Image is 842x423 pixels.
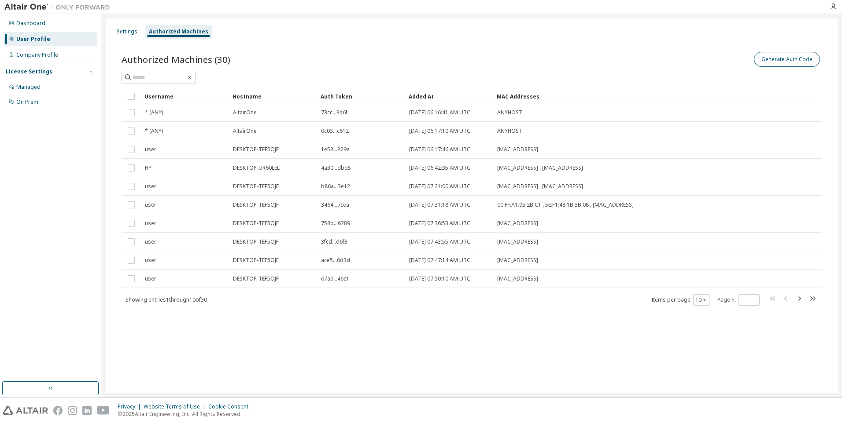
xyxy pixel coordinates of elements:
img: Altair One [4,3,114,11]
button: 10 [695,296,707,303]
span: user [145,201,156,208]
span: HP [145,164,151,171]
span: Showing entries 1 through 10 of 30 [126,296,207,303]
span: [MAC_ADDRESS] , [MAC_ADDRESS] [497,164,583,171]
div: Added At [409,89,490,103]
span: [MAC_ADDRESS] , [MAC_ADDRESS] [497,183,583,190]
span: user [145,220,156,227]
span: [MAC_ADDRESS] [497,220,538,227]
img: youtube.svg [97,406,110,415]
div: On Prem [16,98,38,106]
span: DESKTOP-UR60LEL [233,164,280,171]
span: ANYHOST [497,109,522,116]
span: 3464...7cea [321,201,349,208]
span: [MAC_ADDRESS] [497,238,538,245]
span: DESKTOP-TEF5OJF [233,238,279,245]
img: instagram.svg [68,406,77,415]
div: Website Terms of Use [144,403,208,410]
span: 67a9...46c1 [321,275,349,282]
p: © 2025 Altair Engineering, Inc. All Rights Reserved. [118,410,254,418]
span: * (ANY) [145,109,163,116]
div: MAC Addresses [497,89,729,103]
div: Privacy [118,403,144,410]
span: ANYHOST [497,128,522,135]
span: DESKTOP-TEF5OJF [233,183,279,190]
span: DESKTOP-TEF5OJF [233,257,279,264]
span: user [145,275,156,282]
span: [MAC_ADDRESS] [497,146,538,153]
span: [MAC_ADDRESS] [497,275,538,282]
span: b86a...3e12 [321,183,350,190]
span: DESKTOP-TEF5OJF [233,146,279,153]
span: Items per page [651,294,709,306]
span: user [145,183,156,190]
img: facebook.svg [53,406,63,415]
button: Generate Auth Code [754,52,820,67]
div: User Profile [16,36,50,43]
span: [DATE] 07:36:53 AM UTC [409,220,470,227]
div: Username [144,89,225,103]
span: [DATE] 06:16:41 AM UTC [409,109,470,116]
span: 00:FF:A1:95:2B:C1 , 5E:F1:48:1B:3B:08 , [MAC_ADDRESS] [497,201,634,208]
span: [DATE] 06:42:35 AM UTC [409,164,470,171]
span: 4a30...dbb5 [321,164,351,171]
span: AltairOne [233,109,257,116]
span: DESKTOP-TEF5OJF [233,220,279,227]
div: Dashboard [16,20,45,27]
div: Auth Token [321,89,402,103]
span: * (ANY) [145,128,163,135]
span: user [145,257,156,264]
span: DESKTOP-TEF5OJF [233,275,279,282]
span: 758b...6289 [321,220,350,227]
span: AltairOne [233,128,257,135]
img: linkedin.svg [82,406,92,415]
div: License Settings [6,68,52,75]
div: Hostname [233,89,314,103]
div: Managed [16,84,41,91]
span: 0c03...c612 [321,128,349,135]
div: Company Profile [16,51,58,58]
span: [DATE] 07:43:55 AM UTC [409,238,470,245]
span: user [145,146,156,153]
span: DESKTOP-TEF5OJF [233,201,279,208]
span: 73cc...3a6f [321,109,347,116]
span: [DATE] 07:50:10 AM UTC [409,275,470,282]
div: Authorized Machines [149,28,208,35]
span: Authorized Machines (30) [122,53,230,66]
span: 1e58...829a [321,146,350,153]
span: [DATE] 06:17:46 AM UTC [409,146,470,153]
img: altair_logo.svg [3,406,48,415]
span: Page n. [717,294,760,306]
span: ace5...0d3d [321,257,350,264]
span: [DATE] 07:31:18 AM UTC [409,201,470,208]
span: [MAC_ADDRESS] [497,257,538,264]
div: Settings [117,28,137,35]
span: [DATE] 06:17:10 AM UTC [409,128,470,135]
span: [DATE] 07:21:00 AM UTC [409,183,470,190]
span: user [145,238,156,245]
div: Cookie Consent [208,403,254,410]
span: 3fcd...d6f3 [321,238,347,245]
span: [DATE] 07:47:14 AM UTC [409,257,470,264]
